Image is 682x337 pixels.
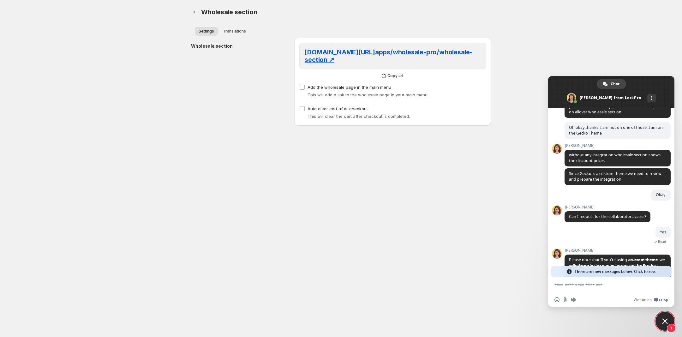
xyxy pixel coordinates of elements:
div: Close chat [655,312,674,331]
span: Settings [199,29,214,34]
span: [DOMAIN_NAME][URL] apps/wholesale-pro/wholesale-section ↗ [305,48,473,63]
h2: Wholesale section [191,43,284,49]
span: 1 [667,324,676,333]
a: [DOMAIN_NAME][URL]apps/wholesale-pro/wholesale-section ↗ [305,48,481,63]
span: This will add a link to the wholesale page in your main menu [308,92,428,97]
span: Add the wholesale page in the main menu [308,85,391,90]
span: We run on [634,297,652,302]
span: without any integration wholesale section shows the discount prices [569,152,661,163]
span: Yes [660,229,666,235]
div: Chat [597,79,626,89]
span: [PERSON_NAME] [565,143,671,148]
span: Translations [223,29,246,34]
span: Audio message [571,297,576,302]
button: Copy url [299,71,486,80]
span: you can still use our app and see discounted prices on allover wholesale section [569,104,664,115]
div: More channels [647,94,656,102]
span: [PERSON_NAME] [565,248,671,253]
span: There are new messages below. Click to see. [575,266,656,277]
span: Can I request for the collaborator access? [569,214,646,219]
span: Since Gecko is a custom theme we need to review it and prepare the integration [569,171,665,182]
span: Crisp [659,297,668,302]
span: Wholesale section [201,8,257,16]
span: This will clear the cart after checkout is completed. [308,114,410,119]
span: [PERSON_NAME] [565,205,650,209]
span: integrate discounted prices on the Product page, Cart page, and Checkout [569,263,658,274]
textarea: Compose your message... [554,282,654,288]
span: Read [658,239,666,244]
span: Okay. [656,192,666,197]
span: Oh okay thanks. I am not on one of those. I am on the Gecko Theme [569,125,663,136]
span: Auto clear cart after checkout [308,106,368,111]
span: Copy url [387,73,403,78]
span: Insert an emoji [554,297,559,302]
span: Please note that If you're using a , we will - completely . For other areas charges may apply as [569,257,665,285]
span: Chat [611,79,619,89]
a: We run onCrisp [634,297,668,302]
span: custom theme [630,257,658,262]
span: Send a file [563,297,568,302]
